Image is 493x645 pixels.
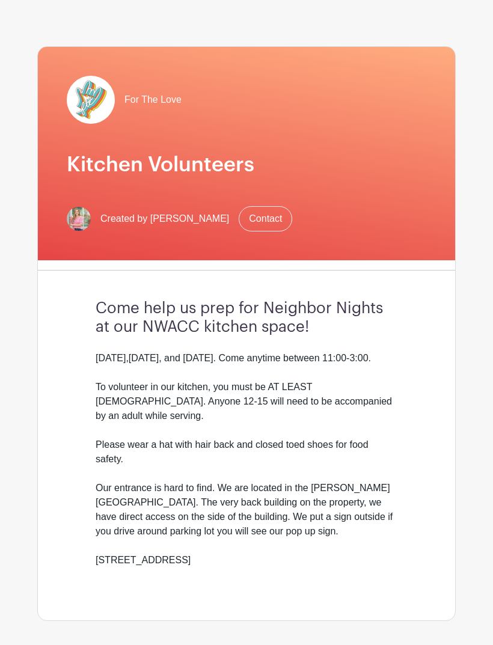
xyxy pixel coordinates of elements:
[100,212,229,226] span: Created by [PERSON_NAME]
[96,351,397,380] div: [DATE],[DATE], and [DATE]. Come anytime between 11:00-3:00.
[124,93,182,107] span: For The Love
[67,76,115,124] img: pageload-spinner.gif
[67,207,91,231] img: 2x2%20headshot.png
[96,481,397,553] div: Our entrance is hard to find. We are located in the [PERSON_NAME][GEOGRAPHIC_DATA]. The very back...
[239,206,292,231] a: Contact
[96,438,397,481] div: Please wear a hat with hair back and closed toed shoes for food safety.
[96,380,397,438] div: To volunteer in our kitchen, you must be AT LEAST [DEMOGRAPHIC_DATA]. Anyone 12-15 will need to b...
[96,553,397,582] div: [STREET_ADDRESS]
[67,153,426,177] h1: Kitchen Volunteers
[96,299,397,337] h3: Come help us prep for Neighbor Nights at our NWACC kitchen space!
